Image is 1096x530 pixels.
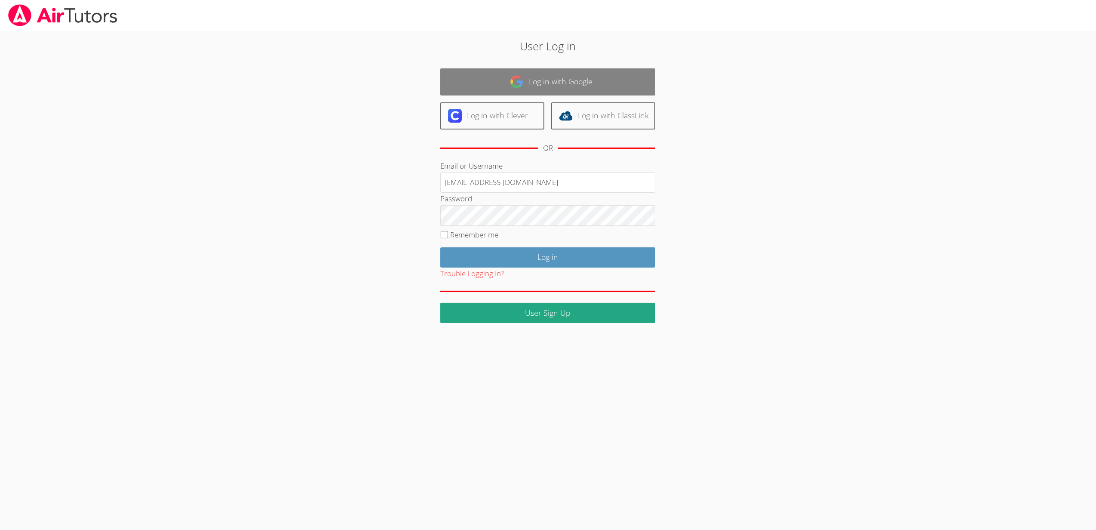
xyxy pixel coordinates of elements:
[440,68,655,96] a: Log in with Google
[440,161,503,171] label: Email or Username
[440,194,472,203] label: Password
[440,247,655,268] input: Log in
[451,230,499,240] label: Remember me
[440,268,504,280] button: Trouble Logging In?
[510,75,524,89] img: google-logo-50288ca7cdecda66e5e0955fdab243c47b7ad437acaf1139b6f446037453330a.svg
[543,142,553,154] div: OR
[440,303,655,323] a: User Sign Up
[551,102,655,129] a: Log in with ClassLink
[440,102,544,129] a: Log in with Clever
[448,109,462,123] img: clever-logo-6eab21bc6e7a338710f1a6ff85c0baf02591cd810cc4098c63d3a4b26e2feb20.svg
[252,38,844,54] h2: User Log in
[7,4,118,26] img: airtutors_banner-c4298cdbf04f3fff15de1276eac7730deb9818008684d7c2e4769d2f7ddbe033.png
[559,109,573,123] img: classlink-logo-d6bb404cc1216ec64c9a2012d9dc4662098be43eaf13dc465df04b49fa7ab582.svg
